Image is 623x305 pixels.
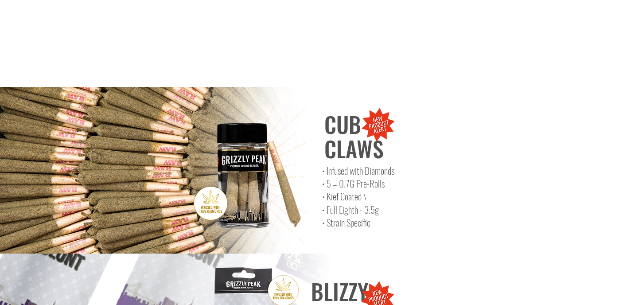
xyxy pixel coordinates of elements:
[164,93,324,254] img: 5pack-2.png
[324,107,384,164] span: CUB CLAWS
[322,164,394,230] span: • Infused with Diamonds • 5 – 0.7G Pre-Rolls • Kief Coated \ • Full Eighth - 3.5g • Strain Specific
[359,106,397,144] img: ALERT.png
[191,184,230,223] img: THC-infused.png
